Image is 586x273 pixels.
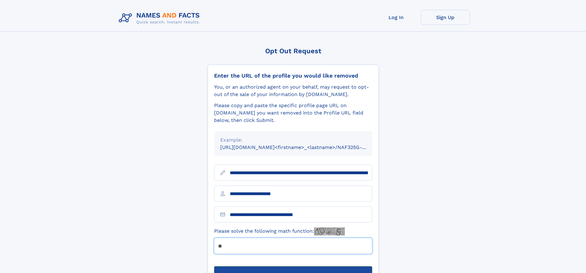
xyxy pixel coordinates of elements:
div: Example: [220,136,366,144]
div: Please copy and paste the specific profile page URL on [DOMAIN_NAME] you want removed into the Pr... [214,102,372,124]
a: Log In [372,10,421,25]
a: Sign Up [421,10,470,25]
label: Please solve the following math function: [214,227,345,235]
img: Logo Names and Facts [116,10,205,26]
div: Enter the URL of the profile you would like removed [214,72,372,79]
div: Opt Out Request [208,47,379,55]
small: [URL][DOMAIN_NAME]<firstname>_<lastname>/NAF325G-xxxxxxxx [220,144,384,150]
div: You, or an authorized agent on your behalf, may request to opt-out of the sale of your informatio... [214,83,372,98]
